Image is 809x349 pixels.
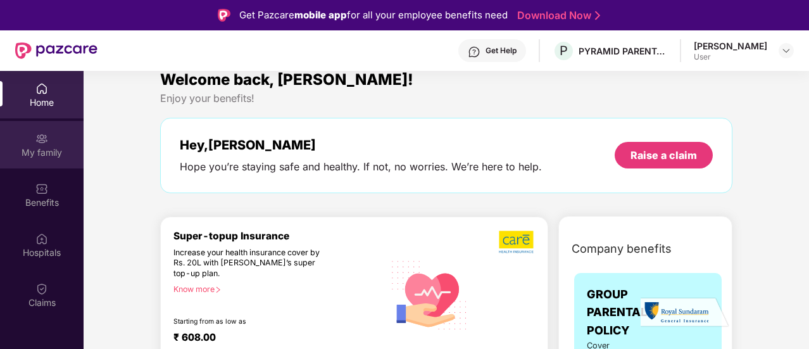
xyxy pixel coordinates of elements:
[218,9,230,22] img: Logo
[587,286,647,339] span: GROUP PARENTAL POLICY
[572,240,672,258] span: Company benefits
[215,286,222,293] span: right
[517,9,596,22] a: Download Now
[630,148,697,162] div: Raise a claim
[173,331,372,346] div: ₹ 608.00
[173,317,330,326] div: Starting from as low as
[595,9,600,22] img: Stroke
[486,46,517,56] div: Get Help
[180,160,542,174] div: Hope you’re staying safe and healthy. If not, no worries. We’re here to help.
[15,42,97,59] img: New Pazcare Logo
[579,45,667,57] div: PYRAMID PARENTAL
[173,230,384,242] div: Super-topup Insurance
[180,137,542,153] div: Hey, [PERSON_NAME]
[781,46,791,56] img: svg+xml;base64,PHN2ZyBpZD0iRHJvcGRvd24tMzJ4MzIiIHhtbG5zPSJodHRwOi8vd3d3LnczLm9yZy8yMDAwL3N2ZyIgd2...
[160,92,732,105] div: Enjoy your benefits!
[694,40,767,52] div: [PERSON_NAME]
[35,282,48,295] img: svg+xml;base64,PHN2ZyBpZD0iQ2xhaW0iIHhtbG5zPSJodHRwOi8vd3d3LnczLm9yZy8yMDAwL3N2ZyIgd2lkdGg9IjIwIi...
[294,9,347,21] strong: mobile app
[35,232,48,245] img: svg+xml;base64,PHN2ZyBpZD0iSG9zcGl0YWxzIiB4bWxucz0iaHR0cDovL3d3dy53My5vcmcvMjAwMC9zdmciIHdpZHRoPS...
[468,46,480,58] img: svg+xml;base64,PHN2ZyBpZD0iSGVscC0zMngzMiIgeG1sbnM9Imh0dHA6Ly93d3cudzMub3JnLzIwMDAvc3ZnIiB3aWR0aD...
[239,8,508,23] div: Get Pazcare for all your employee benefits need
[641,297,729,328] img: insurerLogo
[35,182,48,195] img: svg+xml;base64,PHN2ZyBpZD0iQmVuZWZpdHMiIHhtbG5zPSJodHRwOi8vd3d3LnczLm9yZy8yMDAwL3N2ZyIgd2lkdGg9Ij...
[173,284,377,293] div: Know more
[160,70,413,89] span: Welcome back, [PERSON_NAME]!
[384,248,475,340] img: svg+xml;base64,PHN2ZyB4bWxucz0iaHR0cDovL3d3dy53My5vcmcvMjAwMC9zdmciIHhtbG5zOnhsaW5rPSJodHRwOi8vd3...
[499,230,535,254] img: b5dec4f62d2307b9de63beb79f102df3.png
[173,248,330,279] div: Increase your health insurance cover by Rs. 20L with [PERSON_NAME]’s super top-up plan.
[694,52,767,62] div: User
[560,43,568,58] span: P
[35,82,48,95] img: svg+xml;base64,PHN2ZyBpZD0iSG9tZSIgeG1sbnM9Imh0dHA6Ly93d3cudzMub3JnLzIwMDAvc3ZnIiB3aWR0aD0iMjAiIG...
[35,132,48,145] img: svg+xml;base64,PHN2ZyB3aWR0aD0iMjAiIGhlaWdodD0iMjAiIHZpZXdCb3g9IjAgMCAyMCAyMCIgZmlsbD0ibm9uZSIgeG...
